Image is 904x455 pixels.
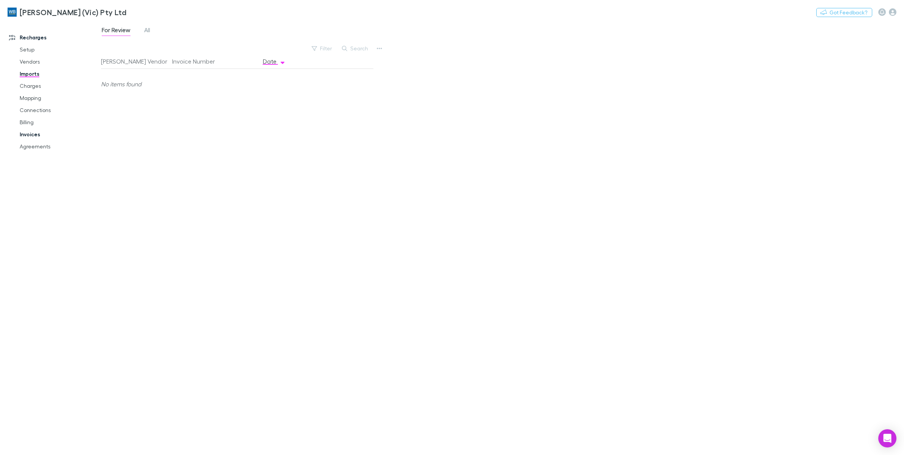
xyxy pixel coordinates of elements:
button: Filter [308,44,337,53]
a: Imports [12,68,107,80]
a: Setup [12,44,107,56]
a: Connections [12,104,107,116]
a: Vendors [12,56,107,68]
button: Search [338,44,373,53]
a: Mapping [12,92,107,104]
a: [PERSON_NAME] (Vic) Pty Ltd [3,3,131,21]
button: [PERSON_NAME] Vendor [101,54,176,69]
button: Date [263,54,286,69]
div: No items found [101,69,367,99]
span: All [144,26,150,36]
img: William Buck (Vic) Pty Ltd's Logo [8,8,17,17]
div: Open Intercom Messenger [878,429,896,447]
h3: [PERSON_NAME] (Vic) Pty Ltd [20,8,126,17]
a: Agreements [12,140,107,153]
button: Invoice Number [172,54,224,69]
a: Charges [12,80,107,92]
a: Recharges [2,31,107,44]
a: Invoices [12,128,107,140]
button: Got Feedback? [816,8,872,17]
span: For Review [102,26,130,36]
a: Billing [12,116,107,128]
